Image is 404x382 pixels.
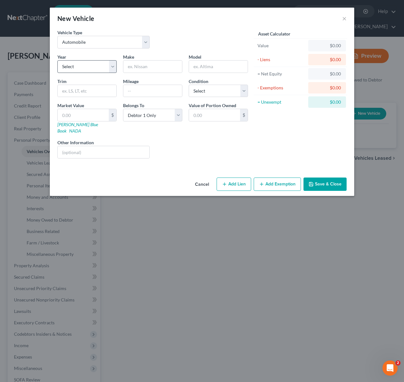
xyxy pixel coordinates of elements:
[189,54,201,60] label: Model
[123,103,144,108] span: Belongs To
[257,56,305,63] div: - Liens
[313,42,341,49] div: $0.00
[58,146,149,158] input: (optional)
[257,42,305,49] div: Value
[123,54,134,60] span: Make
[57,54,66,60] label: Year
[57,29,82,36] label: Vehicle Type
[257,71,305,77] div: = Net Equity
[57,14,94,23] div: New Vehicle
[58,109,109,121] input: 0.00
[313,71,341,77] div: $0.00
[69,128,81,133] a: NADA
[217,178,251,191] button: Add Lien
[258,30,290,37] label: Asset Calculator
[313,85,341,91] div: $0.00
[313,99,341,105] div: $0.00
[189,78,208,85] label: Condition
[57,78,67,85] label: Trim
[189,109,240,121] input: 0.00
[123,78,139,85] label: Mileage
[257,99,305,105] div: = Unexempt
[395,360,401,366] span: 2
[189,102,236,109] label: Value of Portion Owned
[57,122,98,133] a: [PERSON_NAME] Blue Book
[58,85,116,97] input: ex. LS, LT, etc
[342,15,347,22] button: ×
[57,102,84,109] label: Market Value
[313,56,341,63] div: $0.00
[382,360,398,376] iframe: Intercom live chat
[190,178,214,191] button: Cancel
[257,85,305,91] div: - Exemptions
[254,178,301,191] button: Add Exemption
[109,109,116,121] div: $
[57,139,94,146] label: Other Information
[303,178,347,191] button: Save & Close
[123,85,182,97] input: --
[189,61,248,73] input: ex. Altima
[123,61,182,73] input: ex. Nissan
[240,109,248,121] div: $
